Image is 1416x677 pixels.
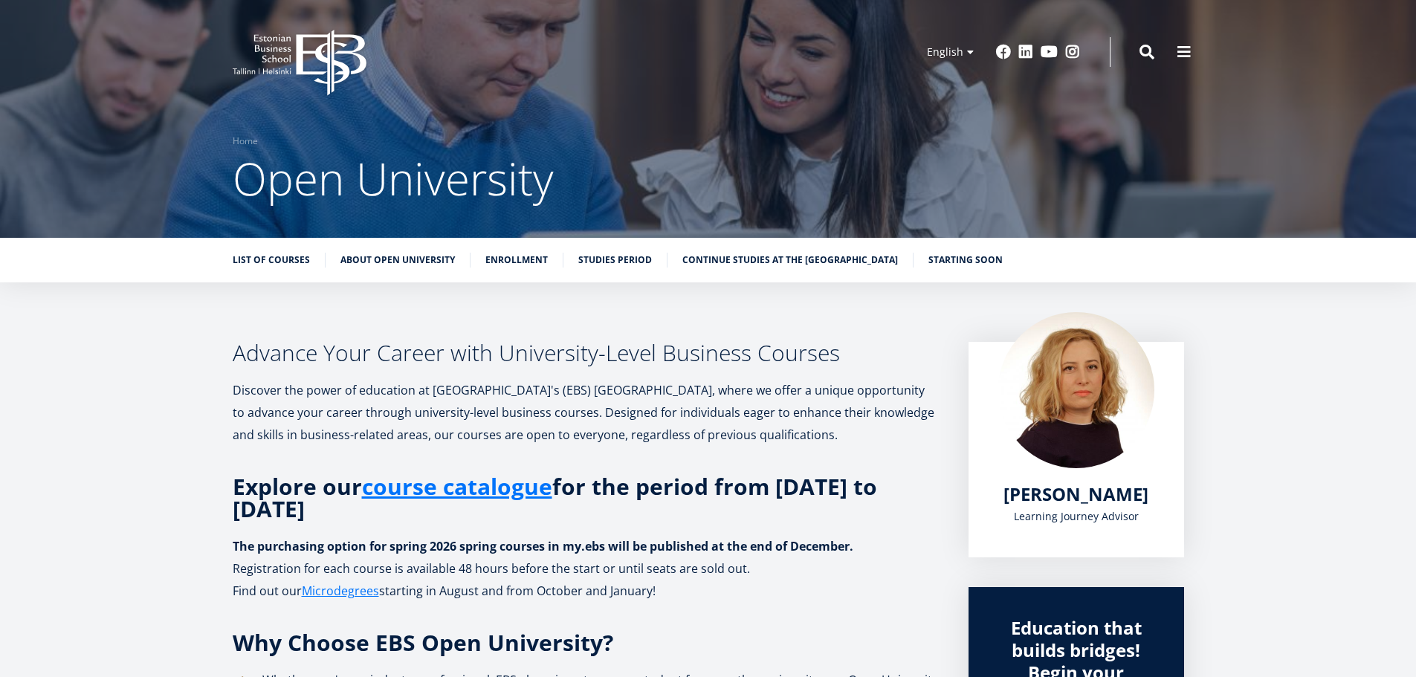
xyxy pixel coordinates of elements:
[233,134,258,149] a: Home
[233,627,613,658] span: Why Choose EBS Open University?
[485,253,548,268] a: Enrollment
[340,253,455,268] a: About Open University
[233,342,939,364] h3: Advance Your Career with University-Level Business Courses
[928,253,1003,268] a: Starting soon
[1041,45,1058,59] a: Youtube
[998,505,1154,528] div: Learning Journey Advisor
[682,253,898,268] a: Continue studies at the [GEOGRAPHIC_DATA]
[998,312,1154,468] img: Kadri Osula Learning Journey Advisor
[233,148,554,209] span: Open University
[302,580,379,602] a: Microdegrees
[1003,483,1148,505] a: [PERSON_NAME]
[362,476,552,498] a: course catalogue
[996,45,1011,59] a: Facebook
[1018,45,1033,59] a: Linkedin
[1003,482,1148,506] span: [PERSON_NAME]
[233,471,877,524] strong: Explore our for the period from [DATE] to [DATE]
[233,557,939,602] p: Registration for each course is available 48 hours before the start or until seats are sold out. ...
[233,253,310,268] a: List of Courses
[233,538,853,554] strong: The purchasing option for spring 2026 spring courses in my.ebs will be published at the end of De...
[1065,45,1080,59] a: Instagram
[578,253,652,268] a: Studies period
[233,379,939,446] p: Discover the power of education at [GEOGRAPHIC_DATA]'s (EBS) [GEOGRAPHIC_DATA], where we offer a ...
